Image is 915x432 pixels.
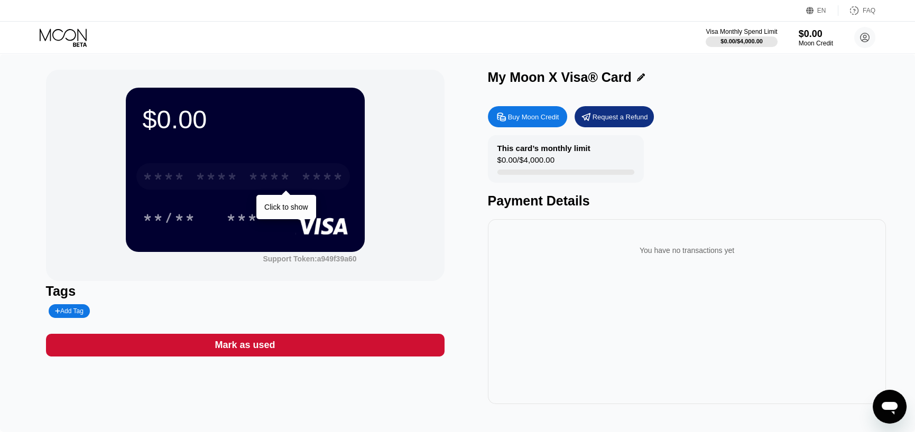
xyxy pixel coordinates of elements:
[593,112,648,121] div: Request a Refund
[817,7,826,14] div: EN
[143,105,348,134] div: $0.00
[496,236,878,265] div: You have no transactions yet
[799,40,833,47] div: Moon Credit
[838,5,875,16] div: FAQ
[720,38,763,44] div: $0.00 / $4,000.00
[706,28,777,35] div: Visa Monthly Spend Limit
[488,193,886,209] div: Payment Details
[863,7,875,14] div: FAQ
[264,203,308,211] div: Click to show
[508,112,559,121] div: Buy Moon Credit
[46,334,445,356] div: Mark as used
[497,155,554,170] div: $0.00 / $4,000.00
[497,144,590,153] div: This card’s monthly limit
[799,29,833,47] div: $0.00Moon Credit
[215,339,275,351] div: Mark as used
[263,255,356,263] div: Support Token:a949f39a60
[706,28,777,47] div: Visa Monthly Spend Limit$0.00/$4,000.00
[488,70,632,85] div: My Moon X Visa® Card
[263,255,356,263] div: Support Token: a949f39a60
[55,307,84,315] div: Add Tag
[873,390,907,424] iframe: Sõnumiakna avamise nupp
[488,106,567,127] div: Buy Moon Credit
[806,5,838,16] div: EN
[575,106,654,127] div: Request a Refund
[46,284,445,299] div: Tags
[49,304,90,318] div: Add Tag
[799,29,833,40] div: $0.00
